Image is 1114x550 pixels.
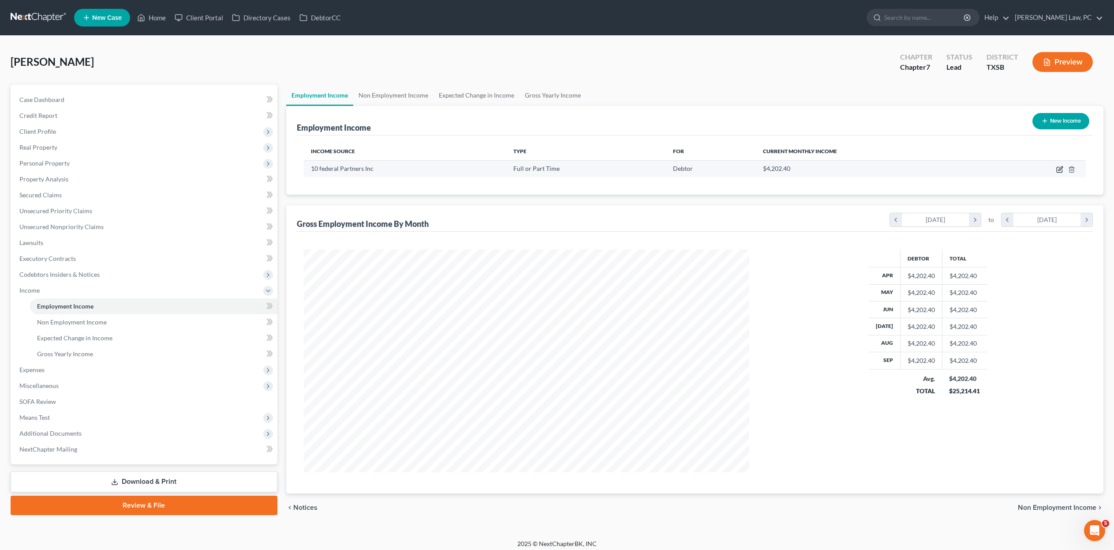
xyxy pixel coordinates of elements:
a: Employment Income [286,85,353,106]
td: $4,202.40 [942,301,987,318]
a: Review & File [11,496,277,515]
span: Secured Claims [19,191,62,199]
span: Debtor [673,165,693,172]
span: Income [19,286,40,294]
i: chevron_right [969,213,981,226]
div: $25,214.41 [949,387,980,396]
span: Full or Part Time [513,165,560,172]
button: Preview [1032,52,1093,72]
div: $4,202.40 [908,288,935,297]
a: Home [133,10,170,26]
div: TXSB [987,62,1018,72]
span: 7 [926,63,930,71]
div: $4,202.40 [908,339,935,348]
th: Aug [869,335,901,352]
span: $4,202.40 [763,165,790,172]
a: Help [980,10,1009,26]
div: Gross Employment Income By Month [297,218,429,229]
span: New Case [92,15,122,21]
th: Debtor [900,249,942,267]
i: chevron_left [1002,213,1013,226]
span: Client Profile [19,128,56,135]
a: Unsecured Priority Claims [12,203,277,219]
span: SOFA Review [19,398,56,405]
a: Unsecured Nonpriority Claims [12,219,277,235]
td: $4,202.40 [942,284,987,301]
span: Lawsuits [19,239,43,246]
span: Non Employment Income [37,318,107,326]
span: [PERSON_NAME] [11,55,94,68]
div: Lead [946,62,972,72]
span: Real Property [19,143,57,151]
span: to [988,215,994,224]
div: $4,202.40 [908,356,935,365]
th: Sep [869,352,901,369]
a: Property Analysis [12,171,277,187]
a: Gross Yearly Income [30,346,277,362]
span: Personal Property [19,159,70,167]
td: $4,202.40 [942,352,987,369]
span: For [673,148,684,154]
span: Credit Report [19,112,57,119]
span: 5 [1102,520,1109,527]
i: chevron_left [286,504,293,511]
td: $4,202.40 [942,318,987,335]
button: chevron_left Notices [286,504,318,511]
div: [DATE] [1013,213,1081,226]
div: Chapter [900,52,932,62]
div: Status [946,52,972,62]
a: Employment Income [30,298,277,314]
a: [PERSON_NAME] Law, PC [1010,10,1103,26]
span: Type [513,148,527,154]
span: Means Test [19,414,50,421]
a: Expected Change in Income [434,85,520,106]
span: Unsecured Priority Claims [19,207,92,215]
span: Expected Change in Income [37,334,112,342]
th: May [869,284,901,301]
span: 10 federal Partners Inc [311,165,374,172]
th: Jun [869,301,901,318]
span: Additional Documents [19,429,82,437]
button: New Income [1032,113,1089,129]
div: Chapter [900,62,932,72]
span: Unsecured Nonpriority Claims [19,223,104,230]
div: $4,202.40 [908,305,935,314]
div: District [987,52,1018,62]
button: Non Employment Income chevron_right [1018,504,1103,511]
th: Apr [869,267,901,284]
a: Non Employment Income [30,314,277,330]
span: Miscellaneous [19,382,59,389]
th: [DATE] [869,318,901,335]
span: Expenses [19,366,45,373]
a: Expected Change in Income [30,330,277,346]
span: Employment Income [37,302,93,310]
i: chevron_right [1096,504,1103,511]
a: DebtorCC [295,10,345,26]
input: Search by name... [884,9,965,26]
a: Case Dashboard [12,92,277,108]
span: Property Analysis [19,175,68,183]
td: $4,202.40 [942,267,987,284]
span: Gross Yearly Income [37,350,93,358]
div: [DATE] [902,213,969,226]
span: Income Source [311,148,355,154]
a: Non Employment Income [353,85,434,106]
i: chevron_right [1080,213,1092,226]
span: Current Monthly Income [763,148,837,154]
a: Lawsuits [12,235,277,251]
span: Codebtors Insiders & Notices [19,271,100,278]
a: Download & Print [11,471,277,492]
a: Client Portal [170,10,228,26]
div: TOTAL [907,387,935,396]
span: Case Dashboard [19,96,64,103]
a: NextChapter Mailing [12,441,277,457]
span: Notices [293,504,318,511]
i: chevron_left [890,213,902,226]
a: Secured Claims [12,187,277,203]
a: Gross Yearly Income [520,85,586,106]
div: Avg. [907,374,935,383]
div: $4,202.40 [908,322,935,331]
span: Executory Contracts [19,255,76,262]
iframe: Intercom live chat [1084,520,1105,541]
div: $4,202.40 [908,271,935,280]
